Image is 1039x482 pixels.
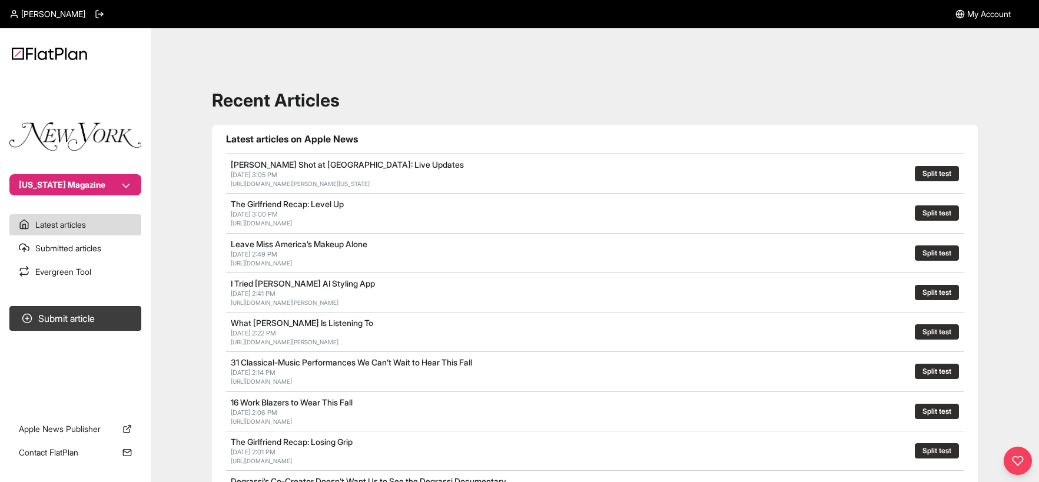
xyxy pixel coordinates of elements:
a: I Tried [PERSON_NAME] AI Styling App [231,278,375,288]
button: [US_STATE] Magazine [9,174,141,195]
button: Split test [915,245,959,261]
button: Split test [915,285,959,300]
button: Split test [915,205,959,221]
img: Publication Logo [9,122,141,151]
span: [DATE] 2:06 PM [231,408,277,417]
span: [DATE] 2:22 PM [231,329,276,337]
button: Split test [915,364,959,379]
a: Evergreen Tool [9,261,141,282]
button: Split test [915,324,959,340]
a: Latest articles [9,214,141,235]
a: Contact FlatPlan [9,442,141,463]
a: Apple News Publisher [9,418,141,440]
a: The Girlfriend Recap: Level Up [231,199,344,209]
a: [PERSON_NAME] Shot at [GEOGRAPHIC_DATA]: Live Updates [231,159,464,169]
a: 31 Classical-Music Performances We Can’t Wait to Hear This Fall [231,357,472,367]
a: [PERSON_NAME] [9,8,85,20]
a: [URL][DOMAIN_NAME][PERSON_NAME] [231,338,338,345]
span: [DATE] 2:14 PM [231,368,275,377]
button: Split test [915,443,959,458]
a: [URL][DOMAIN_NAME] [231,418,292,425]
img: Logo [12,47,87,60]
button: Submit article [9,306,141,331]
a: Leave Miss America’s Makeup Alone [231,239,367,249]
a: [URL][DOMAIN_NAME] [231,457,292,464]
span: [DATE] 2:41 PM [231,290,275,298]
a: [URL][DOMAIN_NAME] [231,260,292,267]
a: [URL][DOMAIN_NAME] [231,220,292,227]
button: Split test [915,404,959,419]
span: My Account [967,8,1011,20]
h1: Latest articles on Apple News [226,132,964,146]
span: [DATE] 3:00 PM [231,210,278,218]
button: Split test [915,166,959,181]
a: 16 Work Blazers to Wear This Fall [231,397,353,407]
span: [DATE] 2:01 PM [231,448,275,456]
a: The Girlfriend Recap: Losing Grip [231,437,353,447]
a: [URL][DOMAIN_NAME][PERSON_NAME][US_STATE] [231,180,370,187]
a: [URL][DOMAIN_NAME] [231,378,292,385]
span: [DATE] 2:49 PM [231,250,277,258]
a: Submitted articles [9,238,141,259]
span: [PERSON_NAME] [21,8,85,20]
a: What [PERSON_NAME] Is Listening To [231,318,373,328]
a: [URL][DOMAIN_NAME][PERSON_NAME] [231,299,338,306]
span: [DATE] 3:05 PM [231,171,277,179]
h1: Recent Articles [212,89,978,111]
